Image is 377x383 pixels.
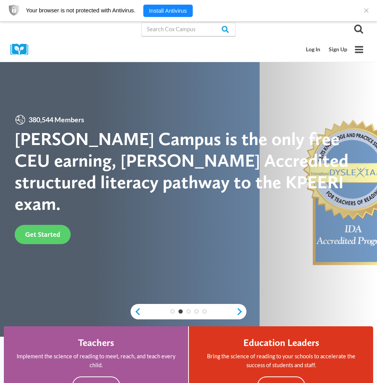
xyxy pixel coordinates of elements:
[302,42,352,57] nav: Secondary Mobile Navigation
[15,225,71,244] a: Get Started
[141,22,236,36] input: Search Cox Campus
[25,230,60,238] span: Get Started
[243,337,319,348] h4: Education Leaders
[15,128,362,215] div: [PERSON_NAME] Campus is the only free CEU earning, [PERSON_NAME] Accredited structured literacy p...
[170,309,175,314] a: 1
[187,309,191,314] a: 3
[324,42,352,57] a: Sign Up
[10,44,34,56] img: Cox Campus
[202,309,207,314] a: 5
[194,309,199,314] a: 4
[14,352,178,370] p: Implement the science of reading to meet, reach, and teach every child.
[199,352,363,370] p: Bring the science of reading to your schools to accelerate the success of students and staff.
[78,337,114,348] h4: Teachers
[131,304,246,319] div: content slider buttons
[131,307,141,316] a: previous
[302,42,325,57] a: Log In
[26,114,87,125] span: 380,544 Members
[351,21,367,37] button: View Search Form
[236,307,246,316] a: next
[178,309,183,314] a: 2
[352,42,367,57] button: Open menu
